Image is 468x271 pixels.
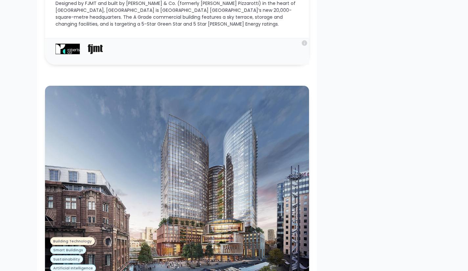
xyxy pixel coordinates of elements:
[301,40,308,46] div: info
[50,237,95,245] a: Building Technology
[56,44,80,54] img: Roberts Co.
[50,246,86,254] a: Smart Buildings
[50,255,83,263] a: Sustainability
[88,44,103,54] img: FJMT (Francis-Jones Morehen Thorp)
